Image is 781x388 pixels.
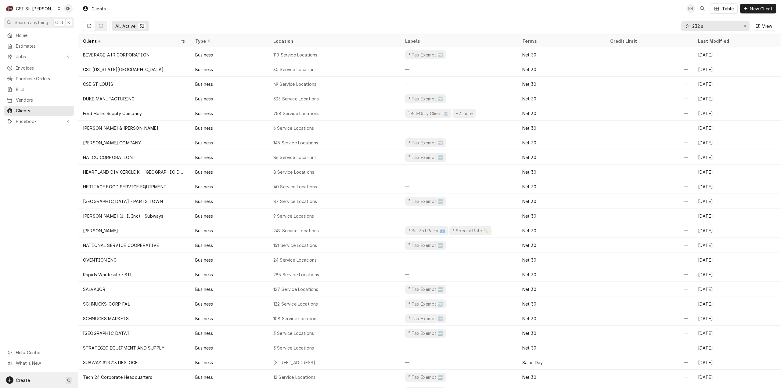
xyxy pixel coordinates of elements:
div: 9 Service Locations [273,213,314,219]
div: NATIONAL SERVICE COOPERATIVE [83,242,159,248]
div: Net 30 [522,286,536,292]
div: 87 Service Locations [273,198,317,205]
div: [DATE] [693,355,781,370]
div: Net 30 [522,315,536,322]
div: 12 Service Locations [273,374,315,380]
div: Net 30 [522,374,536,380]
div: — [400,165,517,179]
div: Business [195,125,213,131]
div: Ford Hotel Supply Company [83,110,142,117]
div: Business [195,315,213,322]
div: Net 30 [522,271,536,278]
span: Jobs [16,53,62,60]
div: Business [195,301,213,307]
div: Type [195,38,262,44]
div: Table [722,5,734,12]
a: Invoices [4,63,74,73]
span: Ctrl [55,19,63,26]
div: [DATE] [693,296,781,311]
div: [STREET_ADDRESS] [273,359,315,366]
div: Net 30 [522,330,536,336]
div: Terms [522,38,599,44]
div: Business [195,96,213,102]
div: Business [195,286,213,292]
div: — [605,165,693,179]
div: 249 Service Locations [273,227,319,234]
div: CSI St. [PERSON_NAME] [16,5,56,12]
div: +2 more [455,110,473,117]
div: SALVAJOR [83,286,105,292]
div: Business [195,227,213,234]
div: 110 Service Locations [273,52,317,58]
div: [DATE] [693,267,781,282]
div: Net 30 [522,52,536,58]
div: Location [273,38,395,44]
div: 86 Service Locations [273,154,317,161]
a: Home [4,30,74,40]
div: — [605,62,693,77]
div: Net 30 [522,140,536,146]
span: What's New [16,360,70,366]
span: Help Center [16,349,70,356]
div: [GEOGRAPHIC_DATA] [83,330,129,336]
button: Search anythingCtrlK [4,17,74,28]
div: 758 Service Locations [273,110,319,117]
a: Go to Pricebook [4,116,74,126]
div: Business [195,345,213,351]
div: 40 Service Locations [273,183,317,190]
div: — [400,340,517,355]
span: Clients [16,107,71,114]
div: Net 30 [522,198,536,205]
div: Net 30 [522,301,536,307]
div: Net 30 [522,242,536,248]
div: ³ Tax Exempt 🆓 [408,242,443,248]
div: Net 30 [522,81,536,87]
div: [PERSON_NAME] COMPANY [83,140,141,146]
div: Credit Limit [610,38,687,44]
div: [DATE] [693,238,781,252]
div: Business [195,169,213,175]
div: Net 30 [522,154,536,161]
div: 333 Service Locations [273,96,319,102]
a: Estimates [4,41,74,51]
div: — [400,355,517,370]
div: — [605,209,693,223]
span: C [67,377,70,383]
div: Business [195,154,213,161]
div: — [605,47,693,62]
span: Home [16,32,71,38]
span: Purchase Orders [16,75,71,82]
div: Client [83,38,179,44]
div: [DATE] [693,282,781,296]
div: ³ Special Rate 🏷️ [452,227,489,234]
div: 32 [139,23,144,29]
div: [DATE] [693,194,781,209]
div: 24 Service Locations [273,257,317,263]
div: BEVERAGE-AIR CORPORATION [83,52,149,58]
div: [DATE] [693,252,781,267]
div: — [605,150,693,165]
div: [PERSON_NAME] (JHI, Inc) - Subways [83,213,163,219]
div: ³ Tax Exempt 🆓 [408,198,443,205]
div: Net 30 [522,227,536,234]
div: 49 Service Locations [273,81,316,87]
div: — [400,62,517,77]
div: Net 30 [522,96,536,102]
div: [GEOGRAPHIC_DATA] - PARTS TOWN [83,198,163,205]
div: [DATE] [693,91,781,106]
div: — [400,121,517,135]
div: Net 30 [522,66,536,73]
div: ¹ Bill-Only Client 🏦 [408,110,449,117]
div: ³ Tax Exempt 🆓 [408,140,443,146]
div: CSI St. Louis's Avatar [5,4,14,13]
div: ³ Bill 3rd Party 👥 [408,227,446,234]
div: [DATE] [693,165,781,179]
div: [DATE] [693,326,781,340]
div: [DATE] [693,179,781,194]
div: [DATE] [693,223,781,238]
div: KH [686,4,695,13]
div: Net 30 [522,213,536,219]
div: [DATE] [693,121,781,135]
span: Bills [16,86,71,92]
a: Bills [4,84,74,94]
